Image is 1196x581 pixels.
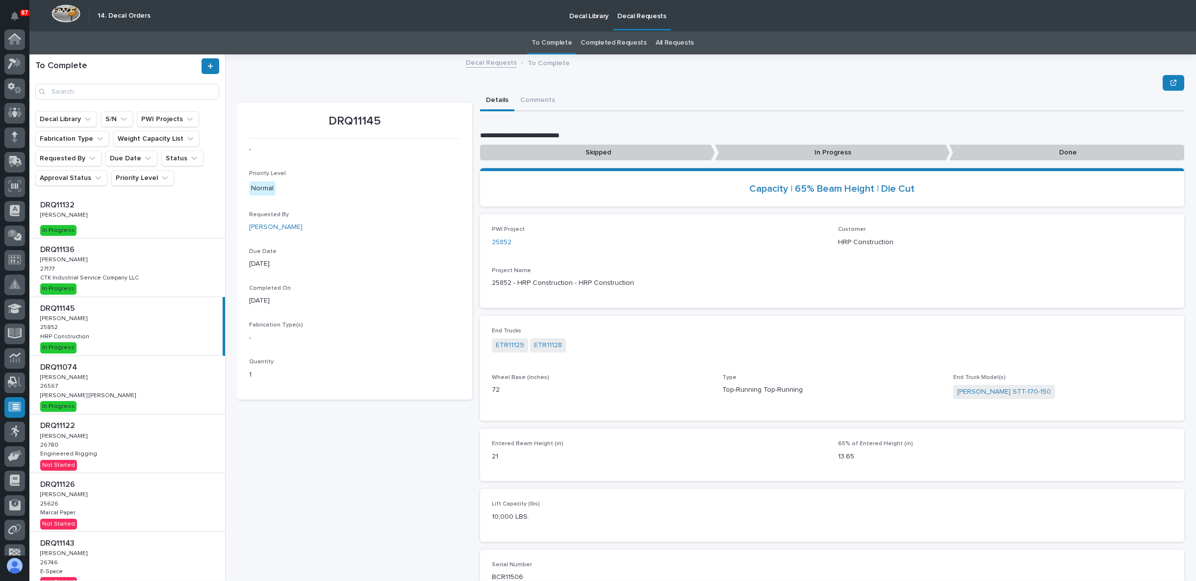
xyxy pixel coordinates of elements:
[40,225,76,236] div: In Progress
[40,489,89,498] p: [PERSON_NAME]
[249,322,303,328] span: Fabrication Type(s)
[492,268,531,274] span: Project Name
[492,452,826,462] p: 21
[492,512,711,522] p: 10,000 LBS.
[492,237,511,248] a: 25852
[466,56,517,68] a: Decal Requests
[838,227,866,232] span: Customer
[656,31,694,54] a: All Requests
[40,390,138,399] p: [PERSON_NAME] [PERSON_NAME]
[249,181,276,196] div: Normal
[838,441,913,447] span: 65% of Entered Height (in)
[480,145,715,161] p: Skipped
[492,328,521,334] span: End Trucks
[40,460,77,471] div: Not Started
[249,249,277,254] span: Due Date
[111,170,174,186] button: Priority Level
[40,499,60,507] p: 25626
[40,519,77,530] div: Not Started
[40,313,89,322] p: [PERSON_NAME]
[763,385,803,395] span: Top-Running
[40,372,89,381] p: [PERSON_NAME]
[40,419,77,430] p: DRQ11122
[40,199,76,210] p: DRQ11132
[101,111,133,127] button: S/N
[581,31,646,54] a: Completed Requests
[40,440,60,449] p: 26780
[492,278,1172,288] p: 25852 - HRP Construction - HRP Construction
[40,342,76,353] div: In Progress
[534,340,562,351] a: ETR11128
[249,333,460,343] p: -
[4,556,25,576] button: users-avatar
[492,501,540,507] span: Lift Capacity (lbs)
[35,131,109,147] button: Fabrication Type
[161,151,204,166] button: Status
[715,145,950,161] p: In Progress
[40,507,77,516] p: Marcal Paper
[105,151,157,166] button: Due Date
[249,212,289,218] span: Requested By
[29,356,225,415] a: DRQ11074DRQ11074 [PERSON_NAME][PERSON_NAME] 2656726567 [PERSON_NAME] [PERSON_NAME][PERSON_NAME] [...
[957,387,1051,397] a: [PERSON_NAME] STT-170-150
[249,145,460,155] p: -
[98,12,151,20] h2: 14. Decal Orders
[492,375,549,380] span: Wheel Base (inches)
[249,171,286,177] span: Priority Level
[4,6,25,26] button: Notifications
[35,170,107,186] button: Approval Status
[249,285,291,291] span: Completed On
[496,340,524,351] a: ETR11129
[35,151,102,166] button: Requested By
[29,297,225,356] a: DRQ11145DRQ11145 [PERSON_NAME][PERSON_NAME] 2585225852 HRP ConstructionHRP Construction In Progress
[29,414,225,473] a: DRQ11122DRQ11122 [PERSON_NAME][PERSON_NAME] 2678026780 Engineered RiggingEngineered Rigging Not S...
[722,385,762,395] span: Top-Running
[29,473,225,532] a: DRQ11126DRQ11126 [PERSON_NAME][PERSON_NAME] 2562625626 Marcal PaperMarcal Paper Not Started
[40,243,76,254] p: DRQ11136
[40,331,91,340] p: HRP Construction
[40,431,89,440] p: [PERSON_NAME]
[40,449,99,457] p: Engineered Rigging
[12,12,25,27] div: Notifications87
[137,111,199,127] button: PWI Projects
[949,145,1184,161] p: Done
[35,111,97,127] button: Decal Library
[40,254,89,263] p: [PERSON_NAME]
[249,359,274,365] span: Quantity
[29,194,225,238] a: DRQ11132DRQ11132 [PERSON_NAME][PERSON_NAME] In Progress
[532,31,572,54] a: To Complete
[249,370,460,380] p: 1
[40,401,76,412] div: In Progress
[514,91,561,111] button: Comments
[40,478,77,489] p: DRQ11126
[492,441,563,447] span: Entered Beam Height (in)
[51,4,80,23] img: Workspace Logo
[40,381,60,390] p: 26567
[249,114,460,128] p: DRQ11145
[492,385,711,395] p: 72
[113,131,200,147] button: Weight Capacity List
[22,9,28,16] p: 87
[40,361,79,372] p: DRQ11074
[40,302,76,313] p: DRQ11145
[492,562,532,568] span: Serial Number
[953,375,1006,380] span: End Truck Model(s)
[40,557,60,566] p: 26746
[722,375,737,380] span: Type
[40,273,141,281] p: CTK Industrial Service Company LLC
[249,222,303,232] a: [PERSON_NAME]
[528,57,570,68] p: To Complete
[40,210,89,219] p: [PERSON_NAME]
[40,537,76,548] p: DRQ11143
[40,283,76,294] div: In Progress
[35,84,219,100] input: Search
[838,237,1172,248] p: HRP Construction
[492,227,525,232] span: PWI Project
[749,183,915,195] a: Capacity | 65% Beam Height | Die Cut
[480,91,514,111] button: Details
[40,264,56,273] p: 27177
[40,566,65,575] p: E-Space
[249,296,460,306] p: [DATE]
[40,548,89,557] p: [PERSON_NAME]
